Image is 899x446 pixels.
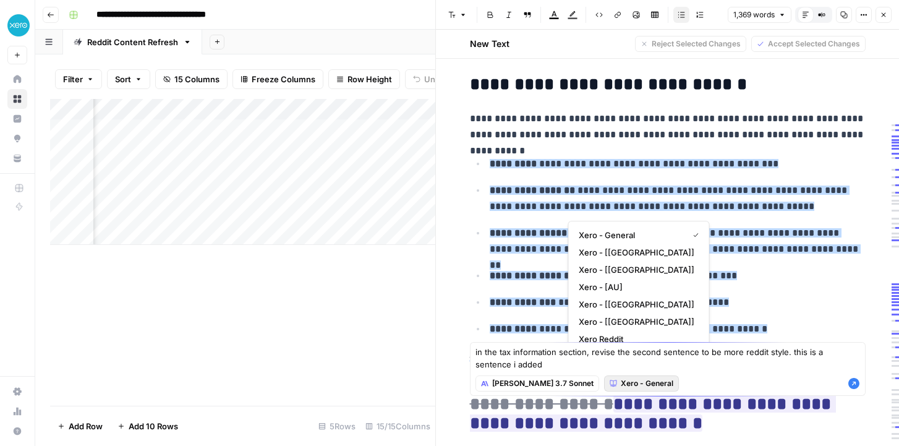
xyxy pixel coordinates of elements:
a: Reddit Content Refresh [63,30,202,54]
button: Freeze Columns [232,69,323,89]
button: Add 10 Rows [110,416,185,436]
div: Reddit Content Refresh [87,36,178,48]
span: Freeze Columns [252,73,315,85]
span: Xero - General [579,229,683,241]
span: [PERSON_NAME] 3.7 Sonnet [492,378,594,389]
h2: New Text [470,38,509,50]
button: Workspace: XeroOps [7,10,27,41]
button: Row Height [328,69,400,89]
a: Usage [7,401,27,421]
span: Xero - [[GEOGRAPHIC_DATA]] [579,264,694,276]
a: Insights [7,109,27,129]
textarea: in the tax information section, revise the second sentence to be more reddit style. this is a sen... [475,346,860,371]
span: Xero - [AU] [579,281,694,293]
span: Sort [115,73,131,85]
span: Undo [424,73,445,85]
div: Xero - General [568,221,710,371]
span: Xero Reddit [579,333,694,345]
span: Add 10 Rows [129,420,178,432]
span: Row Height [347,73,392,85]
button: 15 Columns [155,69,228,89]
a: Opportunities [7,129,27,148]
span: Accept Selected Changes [768,38,860,49]
div: 15/15 Columns [360,416,435,436]
span: Xero - [[GEOGRAPHIC_DATA]] [579,298,694,311]
span: Reject Selected Changes [652,38,741,49]
span: Xero - [[GEOGRAPHIC_DATA]] [579,246,694,259]
button: Reject Selected Changes [635,36,746,52]
button: Add Row [50,416,110,436]
span: 15 Columns [174,73,219,85]
button: Help + Support [7,421,27,441]
button: [PERSON_NAME] 3.7 Sonnet [475,375,599,392]
a: Settings [7,382,27,401]
button: 1,369 words [728,7,791,23]
a: Home [7,69,27,89]
div: 5 Rows [313,416,360,436]
a: Your Data [7,148,27,168]
span: Filter [63,73,83,85]
span: Xero - General [621,378,673,389]
span: Add Row [69,420,103,432]
button: Xero - General [604,375,679,392]
button: Filter [55,69,102,89]
a: Browse [7,89,27,109]
span: Xero - [[GEOGRAPHIC_DATA]] [579,315,694,328]
span: 1,369 words [733,9,775,20]
button: Accept Selected Changes [751,36,866,52]
button: Sort [107,69,150,89]
img: XeroOps Logo [7,14,30,36]
button: Undo [405,69,453,89]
